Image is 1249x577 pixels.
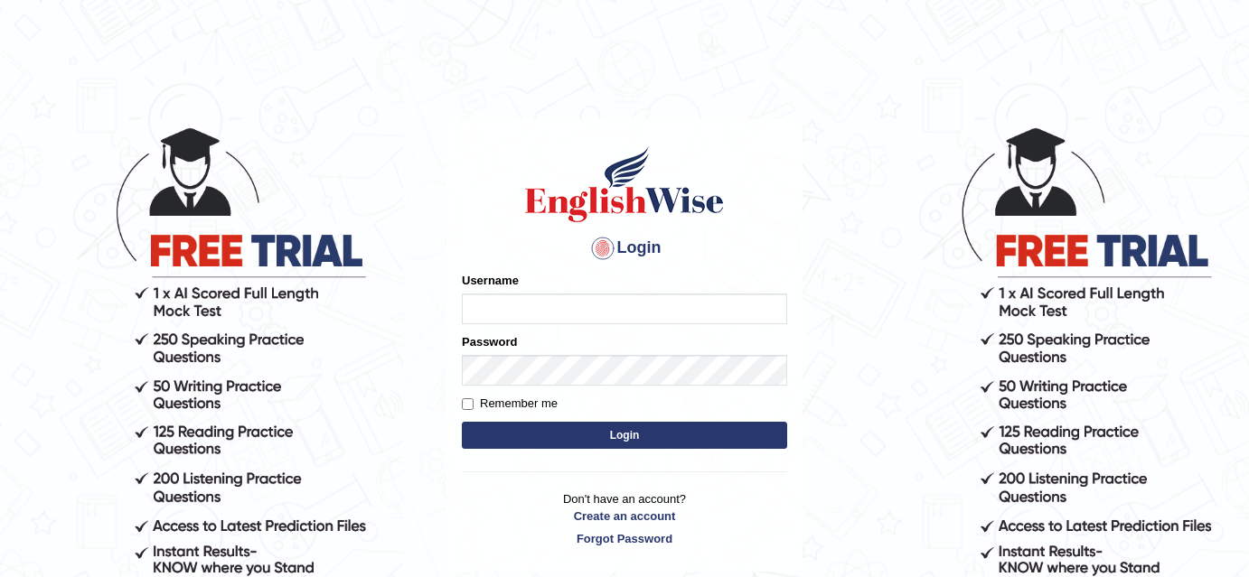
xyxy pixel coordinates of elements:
[462,490,787,546] p: Don't have an account?
[462,234,787,263] h4: Login
[462,507,787,525] a: Create an account
[462,333,517,350] label: Password
[462,422,787,449] button: Login
[462,530,787,547] a: Forgot Password
[462,272,519,289] label: Username
[521,144,728,225] img: Logo of English Wise sign in for intelligent practice with AI
[462,398,474,410] input: Remember me
[462,395,558,413] label: Remember me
